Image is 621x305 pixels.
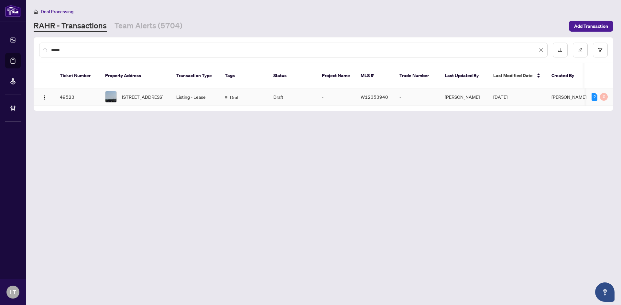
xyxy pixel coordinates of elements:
[394,63,440,88] th: Trade Number
[394,88,440,106] td: -
[5,5,21,17] img: logo
[55,63,100,88] th: Ticket Number
[361,94,388,100] span: W12353940
[105,91,116,102] img: thumbnail-img
[595,282,615,302] button: Open asap
[539,48,543,52] span: close
[574,21,608,31] span: Add Transaction
[551,94,586,100] span: [PERSON_NAME]
[573,43,588,57] button: edit
[34,20,107,32] a: RAHR - Transactions
[171,63,220,88] th: Transaction Type
[122,93,163,100] span: [STREET_ADDRESS]
[593,43,608,57] button: filter
[592,93,597,101] div: 2
[569,21,613,32] button: Add Transaction
[230,94,240,101] span: Draft
[100,63,171,88] th: Property Address
[171,88,220,106] td: Listing - Lease
[546,63,585,88] th: Created By
[553,43,568,57] button: download
[39,92,49,102] button: Logo
[10,288,16,297] span: LT
[440,88,488,106] td: [PERSON_NAME]
[220,63,268,88] th: Tags
[55,88,100,106] td: 49523
[600,93,608,101] div: 0
[41,9,73,15] span: Deal Processing
[317,63,355,88] th: Project Name
[42,95,47,100] img: Logo
[34,9,38,14] span: home
[114,20,182,32] a: Team Alerts (5704)
[317,88,355,106] td: -
[558,48,562,52] span: download
[578,48,583,52] span: edit
[493,94,507,100] span: [DATE]
[268,63,317,88] th: Status
[268,88,317,106] td: Draft
[493,72,533,79] span: Last Modified Date
[355,63,394,88] th: MLS #
[488,63,546,88] th: Last Modified Date
[598,48,603,52] span: filter
[440,63,488,88] th: Last Updated By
